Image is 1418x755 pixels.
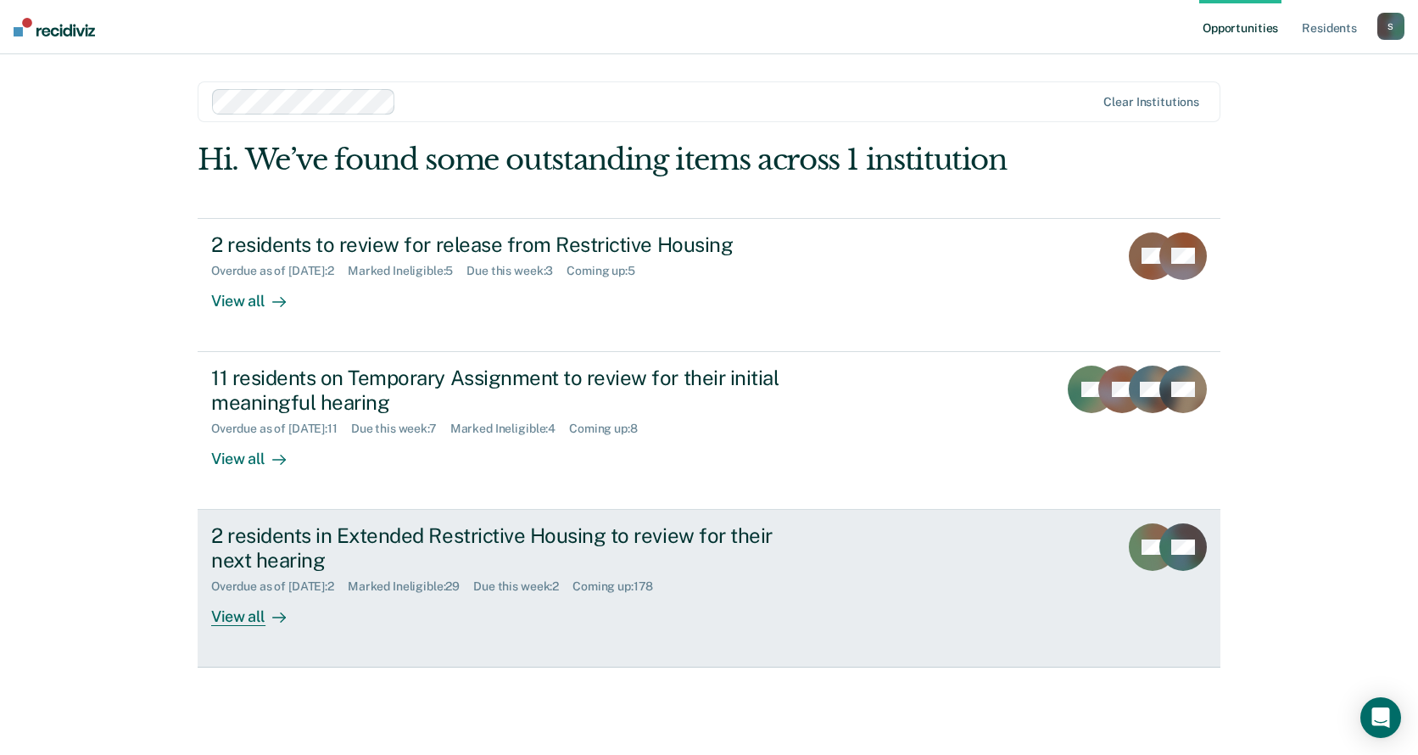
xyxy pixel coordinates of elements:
[211,264,348,278] div: Overdue as of [DATE] : 2
[198,510,1220,668] a: 2 residents in Extended Restrictive Housing to review for their next hearingOverdue as of [DATE]:...
[348,264,466,278] div: Marked Ineligible : 5
[211,277,306,310] div: View all
[1103,95,1199,109] div: Clear institutions
[473,579,572,594] div: Due this week : 2
[569,422,651,436] div: Coming up : 8
[211,422,351,436] div: Overdue as of [DATE] : 11
[211,232,807,257] div: 2 residents to review for release from Restrictive Housing
[1360,697,1401,738] div: Open Intercom Messenger
[450,422,569,436] div: Marked Ineligible : 4
[567,264,649,278] div: Coming up : 5
[211,366,807,415] div: 11 residents on Temporary Assignment to review for their initial meaningful hearing
[466,264,567,278] div: Due this week : 3
[211,579,348,594] div: Overdue as of [DATE] : 2
[1377,13,1404,40] button: S
[211,523,807,573] div: 2 residents in Extended Restrictive Housing to review for their next hearing
[211,435,306,468] div: View all
[351,422,450,436] div: Due this week : 7
[198,218,1220,352] a: 2 residents to review for release from Restrictive HousingOverdue as of [DATE]:2Marked Ineligible...
[198,352,1220,510] a: 11 residents on Temporary Assignment to review for their initial meaningful hearingOverdue as of ...
[348,579,473,594] div: Marked Ineligible : 29
[211,593,306,626] div: View all
[198,143,1016,177] div: Hi. We’ve found some outstanding items across 1 institution
[14,18,95,36] img: Recidiviz
[572,579,667,594] div: Coming up : 178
